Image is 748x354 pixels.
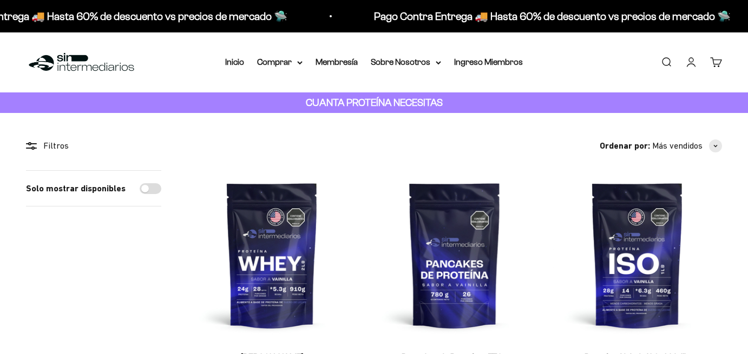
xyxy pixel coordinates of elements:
[652,139,722,153] button: Más vendidos
[316,57,358,66] a: Membresía
[26,139,161,153] div: Filtros
[374,8,731,25] p: Pago Contra Entrega 🚚 Hasta 60% de descuento vs precios de mercado 🛸
[257,55,303,69] summary: Comprar
[225,57,244,66] a: Inicio
[371,55,441,69] summary: Sobre Nosotros
[652,139,703,153] span: Más vendidos
[306,97,443,108] strong: CUANTA PROTEÍNA NECESITAS
[600,139,650,153] span: Ordenar por:
[454,57,523,66] a: Ingreso Miembros
[26,182,126,196] label: Solo mostrar disponibles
